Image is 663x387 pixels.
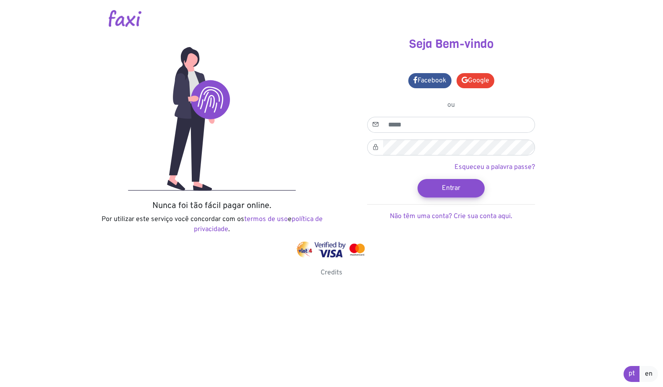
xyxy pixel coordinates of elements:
[418,179,485,197] button: Entrar
[457,73,494,88] a: Google
[347,242,367,258] img: mastercard
[99,201,325,211] h5: Nunca foi tão fácil pagar online.
[408,73,452,88] a: Facebook
[454,163,535,171] a: Esqueceu a palavra passe?
[624,366,640,382] a: pt
[296,242,313,258] img: vinti4
[321,269,342,277] a: Credits
[314,242,346,258] img: visa
[338,37,564,51] h3: Seja Bem-vindo
[367,100,535,110] p: ou
[390,212,512,221] a: Não têm uma conta? Crie sua conta aqui.
[99,214,325,234] p: Por utilizar este serviço você concordar com os e .
[640,366,658,382] a: en
[244,215,288,224] a: termos de uso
